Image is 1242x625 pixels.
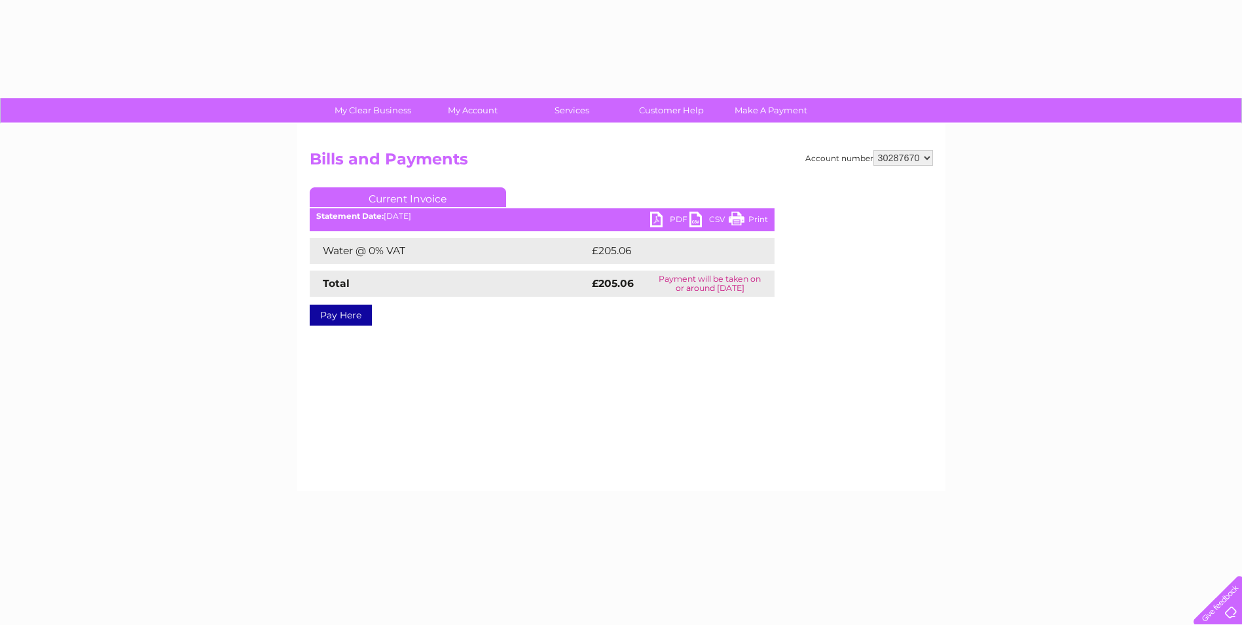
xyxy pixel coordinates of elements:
[418,98,526,123] a: My Account
[589,238,752,264] td: £205.06
[310,212,775,221] div: [DATE]
[717,98,825,123] a: Make A Payment
[617,98,725,123] a: Customer Help
[592,277,634,290] strong: £205.06
[310,305,372,326] a: Pay Here
[310,187,506,207] a: Current Invoice
[650,212,689,231] a: PDF
[316,211,384,221] b: Statement Date:
[689,212,729,231] a: CSV
[310,150,933,175] h2: Bills and Payments
[646,271,774,297] td: Payment will be taken on or around [DATE]
[323,277,350,290] strong: Total
[805,150,933,166] div: Account number
[319,98,427,123] a: My Clear Business
[518,98,626,123] a: Services
[729,212,768,231] a: Print
[310,238,589,264] td: Water @ 0% VAT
